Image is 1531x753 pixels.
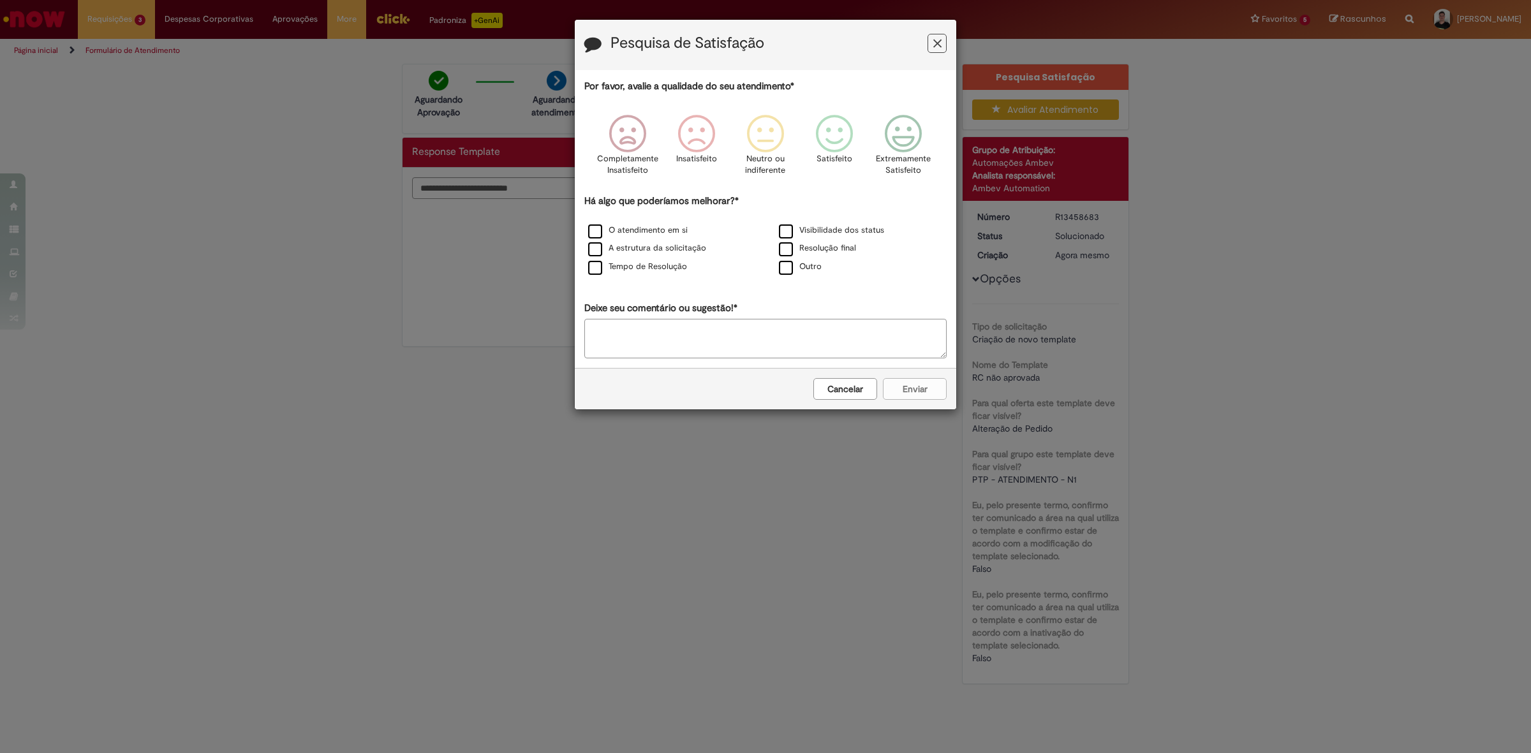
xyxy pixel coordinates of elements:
[584,80,794,93] label: Por favor, avalie a qualidade do seu atendimento*
[779,224,884,237] label: Visibilidade dos status
[802,105,867,193] div: Satisfeito
[584,302,737,315] label: Deixe seu comentário ou sugestão!*
[779,242,856,254] label: Resolução final
[817,153,852,165] p: Satisfeito
[876,153,931,177] p: Extremamente Satisfeito
[588,261,687,273] label: Tempo de Resolução
[597,153,658,177] p: Completamente Insatisfeito
[610,35,764,52] label: Pesquisa de Satisfação
[588,242,706,254] label: A estrutura da solicitação
[733,105,798,193] div: Neutro ou indiferente
[676,153,717,165] p: Insatisfeito
[871,105,936,193] div: Extremamente Satisfeito
[588,224,688,237] label: O atendimento em si
[779,261,822,273] label: Outro
[664,105,729,193] div: Insatisfeito
[813,378,877,400] button: Cancelar
[743,153,788,177] p: Neutro ou indiferente
[595,105,660,193] div: Completamente Insatisfeito
[584,194,947,277] div: Há algo que poderíamos melhorar?*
